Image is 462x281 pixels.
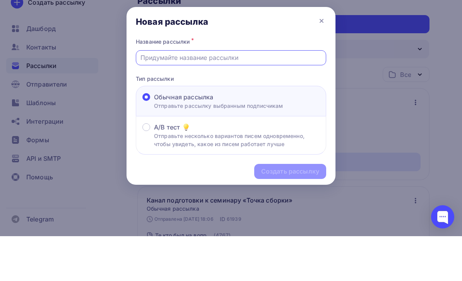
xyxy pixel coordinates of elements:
[154,167,180,177] span: A/B тест
[154,177,320,193] p: Отправьте несколько вариантов писем одновременно, чтобы увидеть, какое из писем работает лучше
[140,98,322,107] input: Придумайте название рассылки
[154,137,213,146] span: Обычная рассылка
[136,81,326,92] div: Название рассылки
[136,61,208,72] div: Новая рассылка
[154,146,283,155] p: Отправьте рассылку выбранным подписчикам
[136,119,326,128] p: Тип рассылки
